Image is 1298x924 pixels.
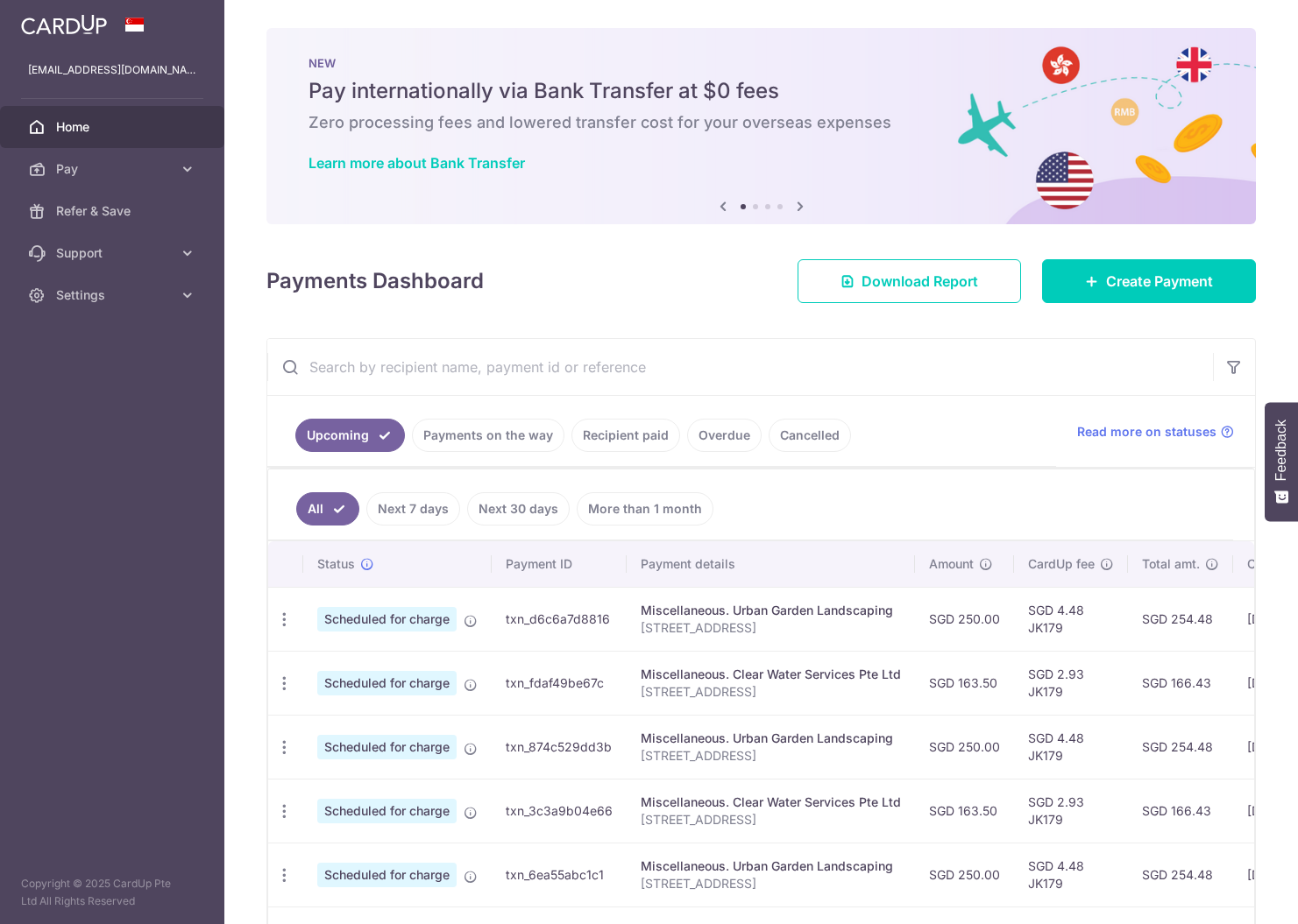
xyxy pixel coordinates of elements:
a: Next 7 days [366,492,460,525]
h4: Payments Dashboard [266,265,484,297]
td: SGD 254.48 [1128,843,1233,906]
p: [STREET_ADDRESS] [641,875,901,892]
span: Read more on statuses [1077,423,1216,441]
div: Miscellaneous. Clear Water Services Pte Ltd [641,666,901,683]
div: Miscellaneous. Urban Garden Landscaping [641,857,901,875]
h5: Pay internationally via Bank Transfer at $0 fees [309,77,1214,105]
span: Create Payment [1106,271,1213,292]
td: SGD 2.93 JK179 [1014,651,1128,715]
a: Upcoming [295,419,405,452]
span: Status [317,555,355,573]
td: txn_3c3a9b04e66 [492,779,627,843]
a: Next 30 days [467,492,570,525]
div: Miscellaneous. Clear Water Services Pte Ltd [641,794,901,811]
td: SGD 166.43 [1128,651,1233,715]
td: SGD 2.93 JK179 [1014,779,1128,843]
a: Recipient paid [571,419,680,452]
span: Pay [56,160,172,178]
span: Scheduled for charge [317,671,457,695]
span: Refer & Save [56,202,172,220]
td: SGD 4.48 JK179 [1014,715,1128,779]
td: SGD 254.48 [1128,715,1233,779]
td: SGD 4.48 JK179 [1014,587,1128,651]
p: [STREET_ADDRESS] [641,747,901,765]
div: Miscellaneous. Urban Garden Landscaping [641,602,901,619]
div: Miscellaneous. Urban Garden Landscaping [641,730,901,747]
a: Download Report [798,259,1021,303]
span: Scheduled for charge [317,607,457,631]
span: Scheduled for charge [317,863,457,887]
a: Payments on the way [412,419,564,452]
td: txn_d6c6a7d8816 [492,587,627,651]
p: NEW [309,56,1214,70]
a: Learn more about Bank Transfer [309,154,525,172]
button: Feedback - Show survey [1265,402,1298,521]
a: Create Payment [1042,259,1256,303]
a: All [296,492,359,525]
p: [EMAIL_ADDRESS][DOMAIN_NAME] [28,61,196,79]
h6: Zero processing fees and lowered transfer cost for your overseas expenses [309,112,1214,133]
td: txn_874c529dd3b [492,715,627,779]
th: Payment details [627,541,915,587]
td: SGD 250.00 [915,843,1014,906]
span: Support [56,244,172,262]
td: SGD 4.48 JK179 [1014,843,1128,906]
span: Scheduled for charge [317,735,457,759]
span: Home [56,118,172,136]
iframe: Opens a widget where you can find more information [1185,871,1280,915]
td: SGD 254.48 [1128,587,1233,651]
p: [STREET_ADDRESS] [641,619,901,637]
p: [STREET_ADDRESS] [641,683,901,701]
span: Amount [929,555,974,573]
span: Settings [56,286,172,304]
td: SGD 250.00 [915,587,1014,651]
td: SGD 163.50 [915,651,1014,715]
td: SGD 163.50 [915,779,1014,843]
span: Download Report [862,271,978,292]
a: Read more on statuses [1077,423,1234,441]
a: More than 1 month [577,492,713,525]
p: [STREET_ADDRESS] [641,811,901,829]
a: Overdue [687,419,762,452]
img: CardUp [21,14,107,35]
a: Cancelled [769,419,851,452]
td: txn_6ea55abc1c1 [492,843,627,906]
span: Feedback [1273,420,1289,481]
img: Bank transfer banner [266,28,1256,224]
th: Payment ID [492,541,627,587]
span: Scheduled for charge [317,799,457,823]
td: SGD 166.43 [1128,779,1233,843]
span: Total amt. [1142,555,1200,573]
td: txn_fdaf49be67c [492,651,627,715]
span: CardUp fee [1028,555,1095,573]
td: SGD 250.00 [915,715,1014,779]
input: Search by recipient name, payment id or reference [267,339,1213,395]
